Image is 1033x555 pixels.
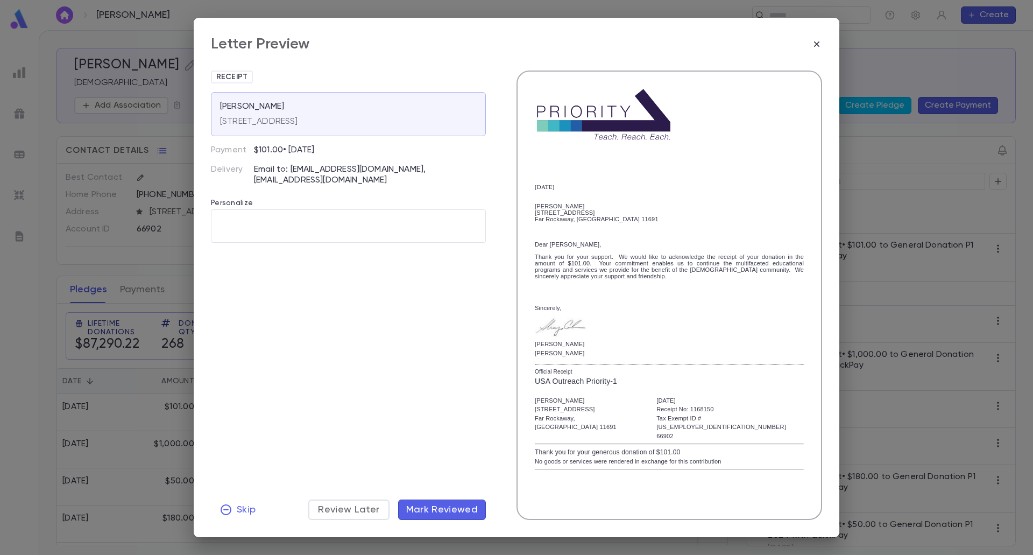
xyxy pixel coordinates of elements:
[406,504,478,516] span: Mark Reviewed
[656,405,804,414] div: Receipt No: 1168150
[656,414,804,432] div: Tax Exempt ID #[US_EMPLOYER_IDENTIFICATION_NUMBER]
[535,457,804,466] div: No goods or services were rendered in exchange for this contribution
[535,89,673,140] img: P1.png
[220,116,298,127] p: [STREET_ADDRESS]
[535,254,804,279] p: Thank you for your support. We would like to acknowledge the receipt of your donation in the amou...
[535,352,586,355] p: [PERSON_NAME]
[535,209,804,216] div: [STREET_ADDRESS]
[211,35,310,53] div: Letter Preview
[535,396,639,405] div: [PERSON_NAME]
[535,216,804,222] div: Far Rockaway, [GEOGRAPHIC_DATA] 11691
[212,73,252,81] span: Receipt
[535,405,639,414] div: [STREET_ADDRESS]
[211,186,486,209] p: Personalize
[535,241,804,248] p: Dear [PERSON_NAME],
[535,447,804,457] div: Thank you for your generous donation of $101.00
[211,164,254,186] p: Delivery
[535,368,804,376] div: Official Receipt
[398,500,486,520] button: Mark Reviewed
[535,414,639,432] div: Far Rockaway, [GEOGRAPHIC_DATA] 11691
[535,305,804,311] div: Sincerely,
[254,145,314,156] p: $101.00 • [DATE]
[535,318,586,337] img: RSC Signature COLOR tiny.jpg
[254,164,486,186] p: Email to: [EMAIL_ADDRESS][DOMAIN_NAME], [EMAIL_ADDRESS][DOMAIN_NAME]
[535,376,804,387] div: USA Outreach Priority-1
[211,500,264,520] button: Skip
[237,504,256,516] span: Skip
[656,396,804,405] div: [DATE]
[211,145,254,156] p: Payment
[535,203,804,209] div: [PERSON_NAME]
[535,184,554,190] span: [DATE]
[318,504,379,516] span: Review Later
[535,343,586,346] p: [PERSON_NAME]
[220,101,284,112] p: [PERSON_NAME]
[308,500,389,520] button: Review Later
[656,432,804,441] div: 66902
